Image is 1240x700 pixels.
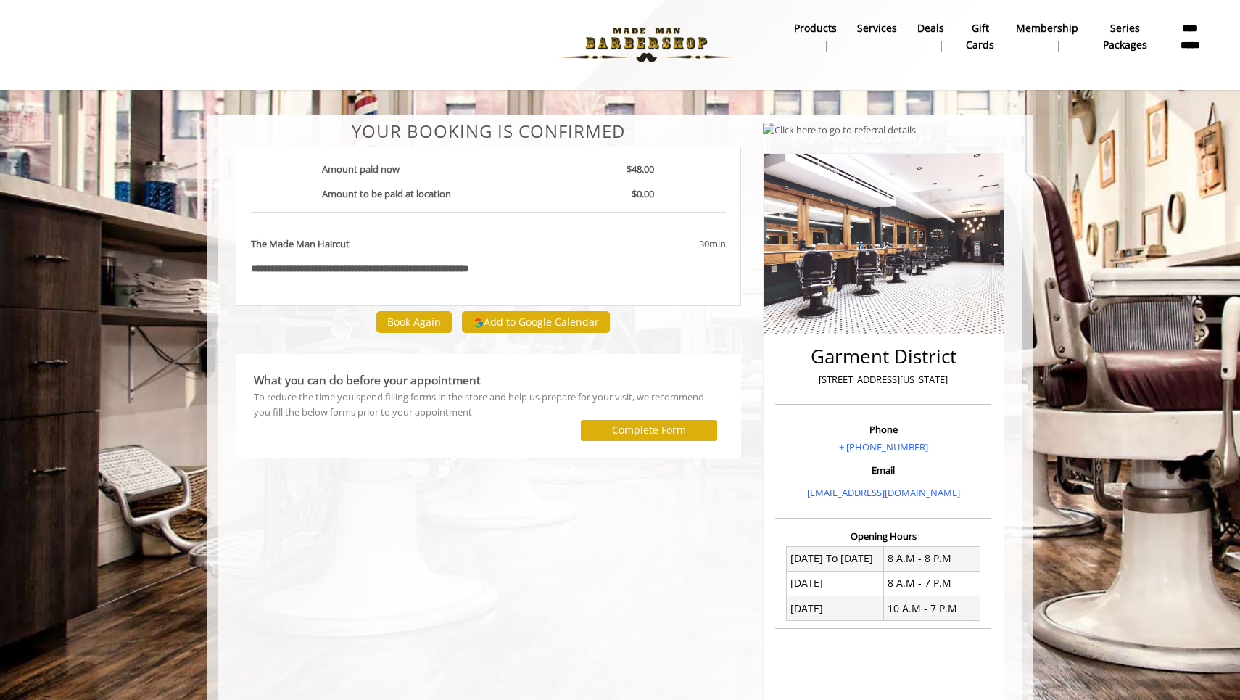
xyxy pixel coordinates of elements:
[917,20,944,36] b: Deals
[763,123,916,138] img: Click here to go to referral details
[779,346,988,367] h2: Garment District
[254,372,481,388] b: What you can do before your appointment
[612,424,686,436] label: Complete Form
[787,596,884,621] td: [DATE]
[582,236,725,252] div: 30min
[964,20,996,53] b: gift cards
[462,311,610,333] button: Add to Google Calendar
[857,20,897,36] b: Services
[632,187,654,200] b: $0.00
[322,187,451,200] b: Amount to be paid at location
[883,596,980,621] td: 10 A.M - 7 P.M
[784,18,847,56] a: Productsproducts
[1006,18,1088,56] a: MembershipMembership
[787,572,884,596] td: [DATE]
[1099,20,1151,53] b: Series packages
[376,311,452,332] button: Book Again
[787,547,884,572] td: [DATE] To [DATE]
[883,572,980,596] td: 8 A.M - 7 P.M
[627,162,654,176] b: $48.00
[1016,20,1078,36] b: Membership
[322,162,400,176] b: Amount paid now
[807,486,960,499] a: [EMAIL_ADDRESS][DOMAIN_NAME]
[251,236,350,252] b: The Made Man Haircut
[779,424,988,435] h3: Phone
[236,122,741,141] center: Your Booking is confirmed
[1088,18,1161,72] a: Series packagesSeries packages
[779,372,988,387] p: [STREET_ADDRESS][US_STATE]
[254,390,723,420] div: To reduce the time you spend filling forms in the store and help us prepare for your visit, we re...
[954,18,1006,72] a: Gift cardsgift cards
[794,20,837,36] b: products
[839,440,928,453] a: + [PHONE_NUMBER]
[883,547,980,572] td: 8 A.M - 8 P.M
[581,420,717,441] button: Complete Form
[907,18,954,56] a: DealsDeals
[779,465,988,475] h3: Email
[775,531,991,541] h3: Opening Hours
[547,5,746,85] img: Made Man Barbershop logo
[847,18,907,56] a: ServicesServices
